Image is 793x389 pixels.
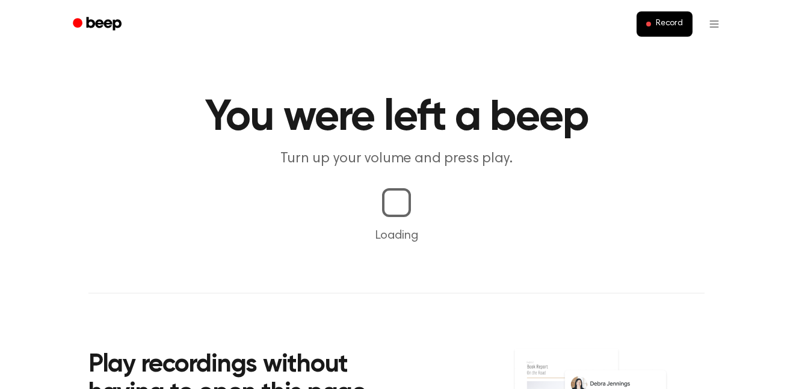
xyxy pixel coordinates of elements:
[88,96,705,139] h1: You were left a beep
[700,10,729,38] button: Open menu
[14,227,779,245] p: Loading
[637,11,693,37] button: Record
[165,149,628,169] p: Turn up your volume and press play.
[656,19,683,29] span: Record
[64,13,132,36] a: Beep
